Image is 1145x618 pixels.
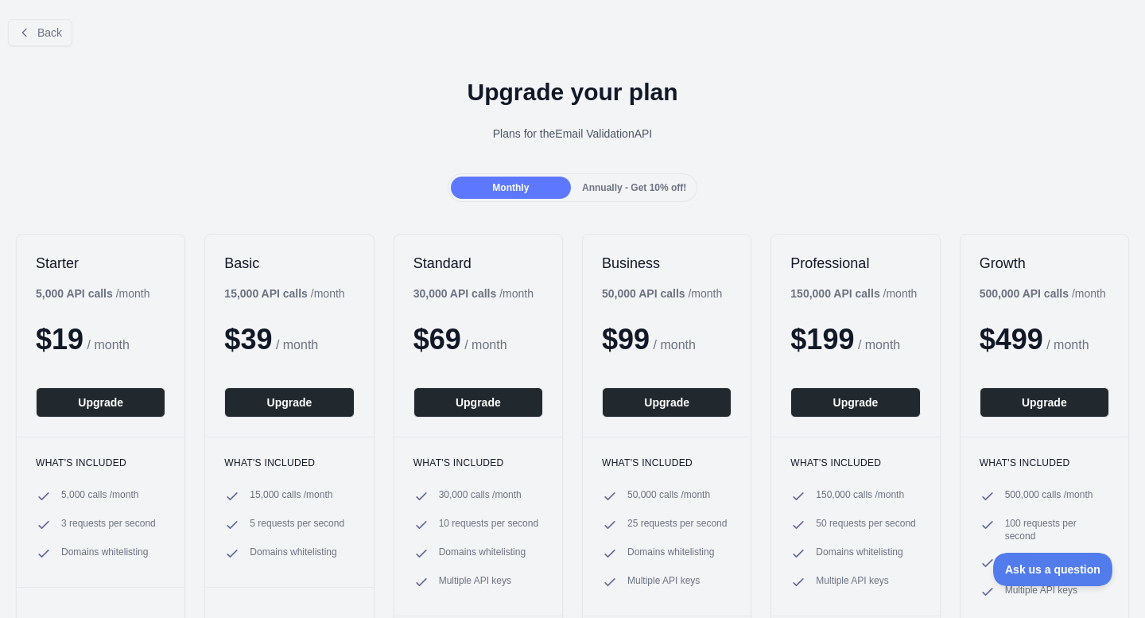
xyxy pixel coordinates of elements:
iframe: Toggle Customer Support [993,553,1113,586]
div: / month [413,286,534,301]
span: $ 199 [790,323,854,356]
b: 500,000 API calls [980,287,1069,300]
div: / month [790,286,917,301]
span: $ 499 [980,323,1043,356]
b: 30,000 API calls [413,287,497,300]
span: $ 99 [602,323,650,356]
span: $ 69 [413,323,461,356]
h2: Business [602,254,732,273]
h2: Standard [413,254,543,273]
b: 150,000 API calls [790,287,879,300]
h2: Professional [790,254,920,273]
div: / month [602,286,722,301]
h2: Growth [980,254,1109,273]
b: 50,000 API calls [602,287,685,300]
div: / month [980,286,1106,301]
